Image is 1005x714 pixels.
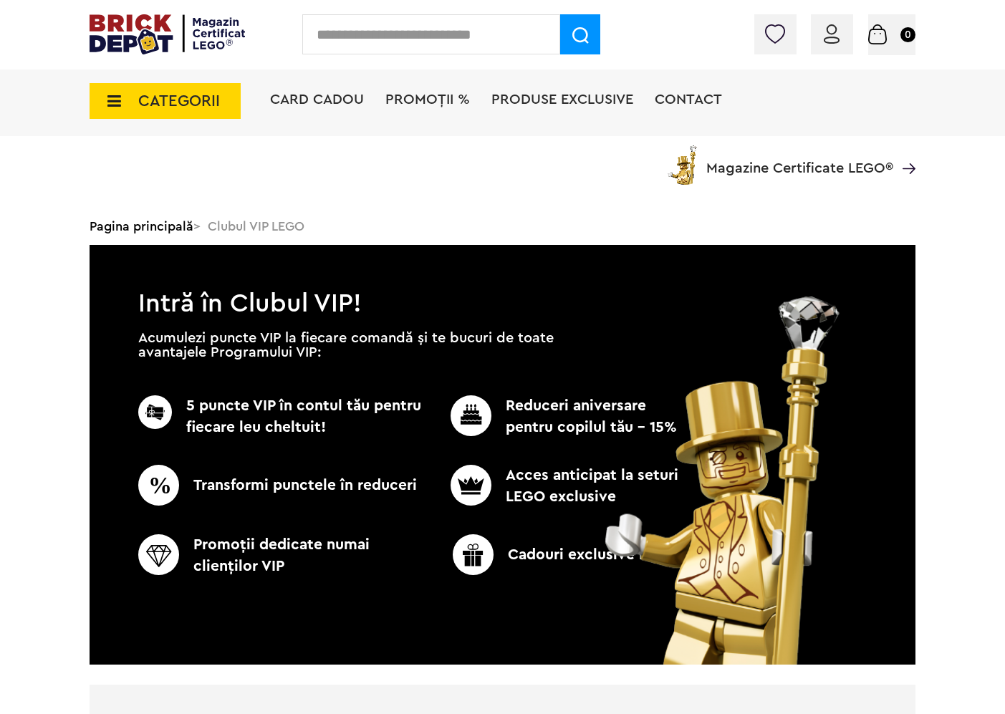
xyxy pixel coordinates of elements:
img: vip_page_image [590,296,857,665]
a: Pagina principală [90,220,193,233]
img: CC_BD_Green_chek_mark [451,395,491,436]
p: Acumulezi puncte VIP la fiecare comandă și te bucuri de toate avantajele Programului VIP: [138,331,554,360]
p: Transformi punctele în reduceri [138,465,427,506]
a: PROMOȚII % [385,92,470,107]
span: CATEGORII [138,93,220,109]
h1: Intră în Clubul VIP! [90,245,915,311]
small: 0 [900,27,915,42]
img: CC_BD_Green_chek_mark [453,534,494,575]
img: CC_BD_Green_chek_mark [138,395,172,429]
a: Contact [655,92,722,107]
p: 5 puncte VIP în contul tău pentru fiecare leu cheltuit! [138,395,427,438]
a: Card Cadou [270,92,364,107]
a: Produse exclusive [491,92,633,107]
p: Cadouri exclusive LEGO [421,534,710,575]
img: CC_BD_Green_chek_mark [138,534,179,575]
div: > Clubul VIP LEGO [90,208,915,245]
img: CC_BD_Green_chek_mark [138,465,179,506]
p: Acces anticipat la seturi LEGO exclusive [427,465,683,508]
p: Reduceri aniversare pentru copilul tău - 15% [427,395,683,438]
img: CC_BD_Green_chek_mark [451,465,491,506]
a: Magazine Certificate LEGO® [893,143,915,157]
span: Magazine Certificate LEGO® [706,143,893,175]
p: Promoţii dedicate numai clienţilor VIP [138,534,427,577]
